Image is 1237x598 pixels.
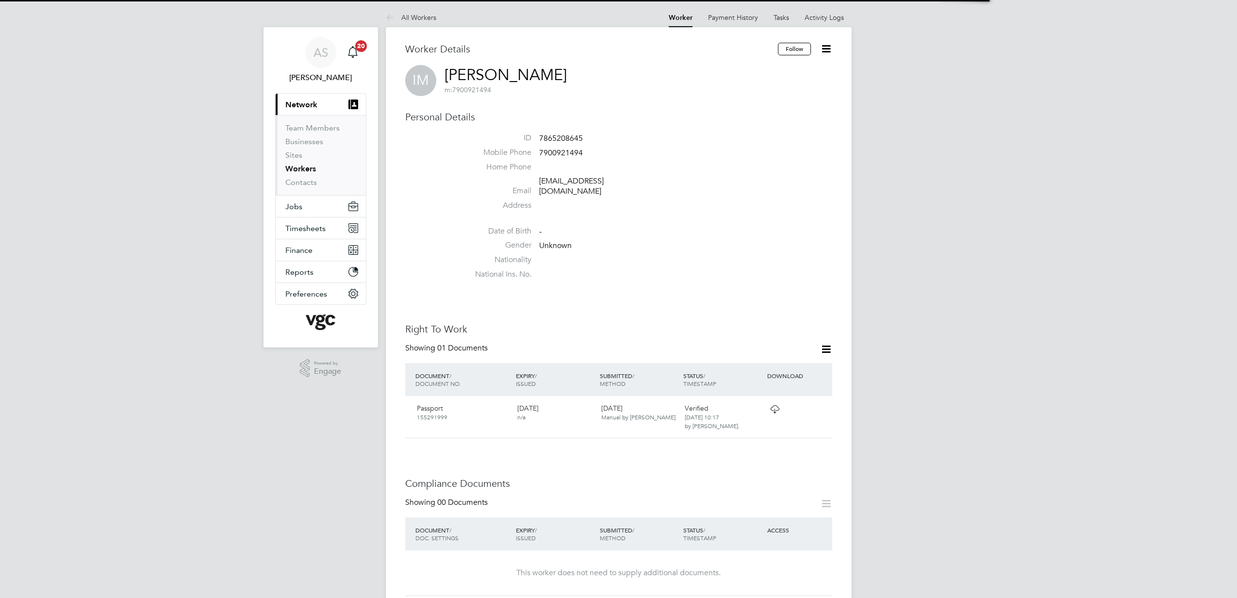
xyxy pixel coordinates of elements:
[415,534,459,542] span: DOC. SETTINGS
[463,186,531,196] label: Email
[276,196,366,217] button: Jobs
[600,380,626,387] span: METHOD
[276,115,366,195] div: Network
[539,148,583,158] span: 7900921494
[285,224,326,233] span: Timesheets
[415,380,461,387] span: DOCUMENT NO.
[597,367,681,392] div: SUBMITTED
[449,526,451,534] span: /
[463,226,531,236] label: Date of Birth
[306,315,335,330] img: vgcgroup-logo-retina.png
[539,133,583,143] span: 7865208645
[703,526,705,534] span: /
[601,413,677,421] span: Manual by [PERSON_NAME].
[405,498,490,508] div: Showing
[343,37,363,68] a: 20
[313,46,328,59] span: AS
[276,239,366,261] button: Finance
[445,85,491,94] span: 7900921494
[539,176,604,196] a: [EMAIL_ADDRESS][DOMAIN_NAME]
[413,367,513,392] div: DOCUMENT
[285,289,327,299] span: Preferences
[539,227,542,236] span: -
[703,372,705,380] span: /
[276,261,366,282] button: Reports
[285,267,313,277] span: Reports
[683,380,716,387] span: TIMESTAMP
[805,13,844,22] a: Activity Logs
[285,164,316,173] a: Workers
[285,202,302,211] span: Jobs
[415,568,823,578] div: This worker does not need to supply additional documents.
[275,72,366,83] span: Anna Slavova
[774,13,789,22] a: Tasks
[683,534,716,542] span: TIMESTAMP
[765,367,832,384] div: DOWNLOAD
[386,13,436,22] a: All Workers
[463,269,531,280] label: National Ins. No.
[539,241,572,251] span: Unknown
[463,200,531,211] label: Address
[708,13,758,22] a: Payment History
[405,477,832,490] h3: Compliance Documents
[681,521,765,547] div: STATUS
[437,343,488,353] span: 01 Documents
[285,178,317,187] a: Contacts
[516,380,536,387] span: ISSUED
[285,123,340,133] a: Team Members
[463,255,531,265] label: Nationality
[778,43,811,55] button: Follow
[276,94,366,115] button: Network
[300,359,341,378] a: Powered byEngage
[463,240,531,250] label: Gender
[285,100,317,109] span: Network
[285,150,302,160] a: Sites
[413,400,513,425] div: Passport
[685,413,719,421] span: [DATE] 10:17
[535,526,537,534] span: /
[449,372,451,380] span: /
[405,343,490,353] div: Showing
[513,367,597,392] div: EXPIRY
[437,498,488,507] span: 00 Documents
[285,246,313,255] span: Finance
[632,526,634,534] span: /
[463,162,531,172] label: Home Phone
[445,85,452,94] span: m:
[275,315,366,330] a: Go to home page
[405,111,832,123] h3: Personal Details
[765,521,832,539] div: ACCESS
[264,27,378,348] nav: Main navigation
[681,367,765,392] div: STATUS
[535,372,537,380] span: /
[600,534,626,542] span: METHOD
[463,133,531,143] label: ID
[275,37,366,83] a: AS[PERSON_NAME]
[632,372,634,380] span: /
[597,400,681,425] div: [DATE]
[276,283,366,304] button: Preferences
[314,367,341,376] span: Engage
[276,217,366,239] button: Timesheets
[685,404,709,413] span: Verified
[355,40,367,52] span: 20
[669,14,693,22] a: Worker
[413,521,513,547] div: DOCUMENT
[513,400,597,425] div: [DATE]
[685,422,740,430] span: by [PERSON_NAME].
[516,534,536,542] span: ISSUED
[314,359,341,367] span: Powered by
[405,43,778,55] h3: Worker Details
[445,66,567,84] a: [PERSON_NAME]
[405,323,832,335] h3: Right To Work
[517,413,526,421] span: n/a
[463,148,531,158] label: Mobile Phone
[405,65,436,96] span: IM
[597,521,681,547] div: SUBMITTED
[285,137,323,146] a: Businesses
[513,521,597,547] div: EXPIRY
[417,413,447,421] span: 155291999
